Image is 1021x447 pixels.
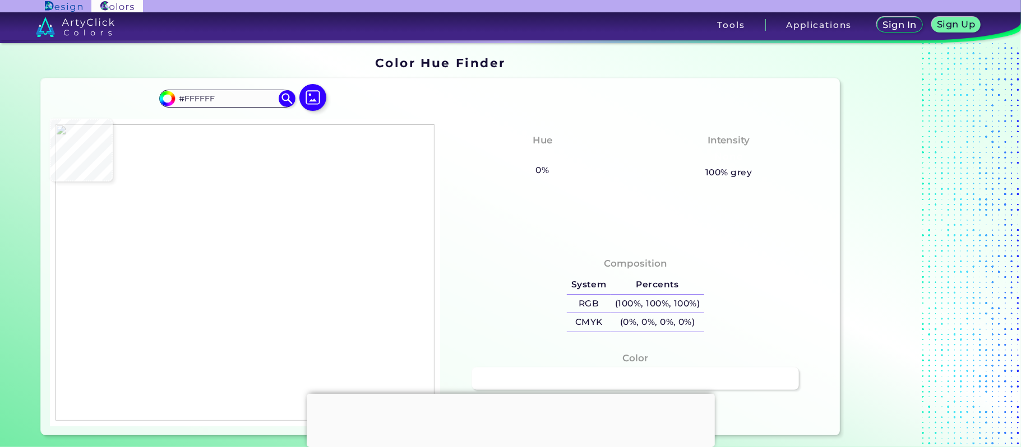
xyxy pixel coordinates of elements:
h4: Composition [604,255,667,272]
h1: Color Hue Finder [375,54,506,71]
a: Sign In [879,18,921,32]
h3: Tools [717,21,745,29]
h5: RGB [567,295,611,313]
h5: 100% grey [705,165,752,180]
h4: Color [623,350,649,366]
h3: None [710,150,747,164]
h5: Sign In [885,21,915,29]
h5: 0% [532,163,553,178]
a: Sign Up [934,18,978,32]
h3: Applications [786,21,852,29]
iframe: Advertisement [307,394,715,444]
h5: System [567,276,611,294]
img: icon search [279,90,295,107]
h5: Sign Up [939,20,974,29]
h5: Percents [611,276,704,294]
img: logo_artyclick_colors_white.svg [36,17,115,37]
img: icon picture [299,84,326,111]
h5: (100%, 100%, 100%) [611,295,704,313]
img: 934c12d8-5d8a-4b67-8644-aa32be2723c6 [56,124,435,421]
img: ArtyClick Design logo [45,1,82,12]
input: type color.. [175,91,279,106]
h5: (0%, 0%, 0%, 0%) [611,313,704,332]
h3: None [524,150,561,164]
h4: Intensity [708,132,750,148]
h5: CMYK [567,313,611,332]
h4: Hue [533,132,552,148]
iframe: Advertisement [844,52,985,440]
